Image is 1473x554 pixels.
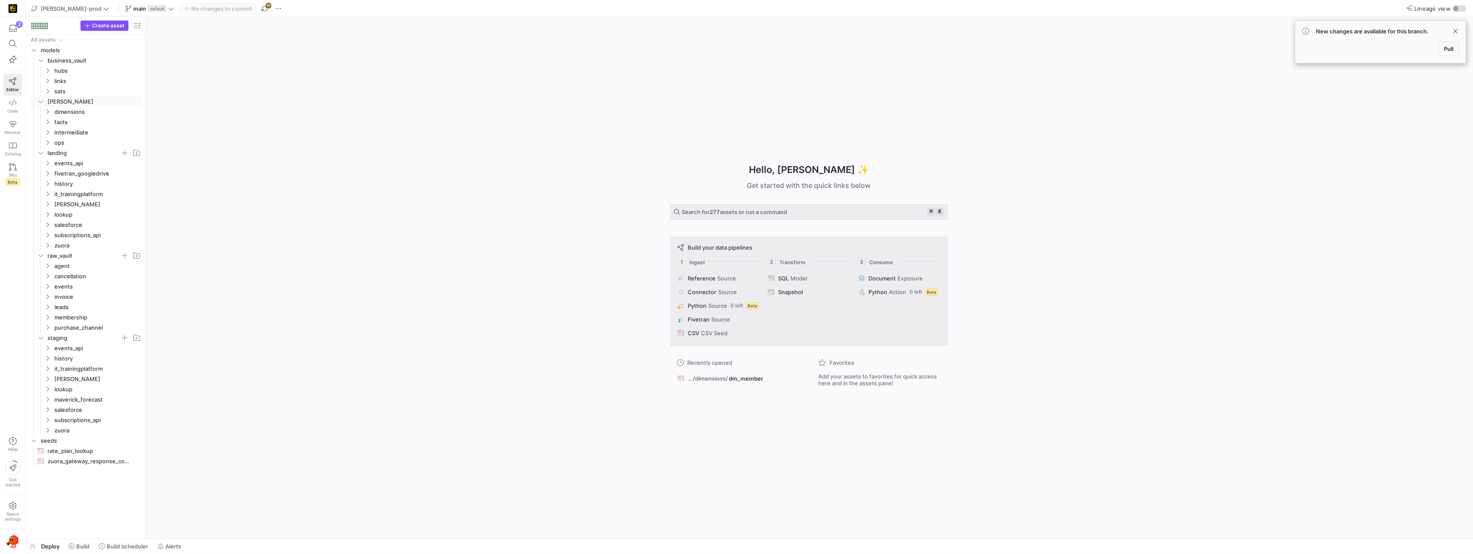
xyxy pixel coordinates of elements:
[41,436,141,446] span: seeds
[48,148,120,158] span: landing
[829,359,854,366] span: Favorites
[54,158,141,168] span: events_api
[41,5,101,12] span: [PERSON_NAME]-prod
[818,373,941,387] span: Add your assets to favorites for quick access here and in the assets panel
[29,363,142,374] div: Press SPACE to select this row.
[925,289,938,295] span: Beta
[29,271,142,281] div: Press SPACE to select this row.
[3,74,22,95] a: Editor
[29,394,142,405] div: Press SPACE to select this row.
[29,76,142,86] div: Press SPACE to select this row.
[92,23,125,29] span: Create asset
[165,543,181,550] span: Alerts
[54,302,141,312] span: leads
[717,275,736,282] span: Source
[123,3,176,14] button: maindefault
[29,148,142,158] div: Press SPACE to select this row.
[107,543,148,550] span: Build scheduler
[1438,42,1459,56] button: Pull
[54,426,141,435] span: zuora
[54,271,141,281] span: cancellation
[54,189,141,199] span: it_trainingplatform
[41,543,60,550] span: Deploy
[54,230,141,240] span: subscriptions_api
[29,3,111,14] button: [PERSON_NAME]-prod
[29,199,142,209] div: Press SPACE to select this row.
[3,117,22,138] a: Monitor
[936,208,944,216] kbd: k
[54,323,141,333] span: purchase_channel
[54,282,141,292] span: events
[3,533,22,551] button: https://storage.googleapis.com/y42-prod-data-exchange/images/KddoODKlIw1DkZe2dBLlEcoH2Pj3sUXFf02a...
[29,189,142,199] div: Press SPACE to select this row.
[54,374,141,384] span: [PERSON_NAME]
[676,301,761,311] button: PythonSource0 leftBeta
[29,168,142,179] div: Press SPACE to select this row.
[710,208,720,215] strong: 277
[856,273,942,283] button: DocumentExposure
[927,208,935,216] kbd: ⌘
[54,241,141,250] span: zuora
[3,95,22,117] a: Code
[3,138,22,160] a: Catalog
[29,292,142,302] div: Press SPACE to select this row.
[718,289,737,295] span: Source
[29,435,142,446] div: Press SPACE to select this row.
[29,261,142,271] div: Press SPACE to select this row.
[701,330,728,337] span: CSV Seed
[29,137,142,148] div: Press SPACE to select this row.
[670,204,948,220] button: Search for277assets or run a command⌘k
[29,209,142,220] div: Press SPACE to select this row.
[54,107,141,117] span: dimensions
[5,130,21,135] span: Monitor
[29,343,142,353] div: Press SPACE to select this row.
[675,373,801,384] button: .../dimensions/dm_member
[29,107,142,117] div: Press SPACE to select this row.
[711,316,730,323] span: Source
[778,289,803,295] span: Snapshot
[95,539,152,554] button: Build scheduler
[148,5,167,12] span: default
[29,86,142,96] div: Press SPACE to select this row.
[29,281,142,292] div: Press SPACE to select this row.
[29,446,142,456] a: rate_plan_lookup​​​​​​
[29,66,142,76] div: Press SPACE to select this row.
[3,1,22,16] a: https://storage.googleapis.com/y42-prod-data-exchange/images/uAsz27BndGEK0hZWDFeOjoxA7jCwgK9jE472...
[29,302,142,312] div: Press SPACE to select this row.
[29,384,142,394] div: Press SPACE to select this row.
[688,275,716,282] span: Reference
[29,127,142,137] div: Press SPACE to select this row.
[54,384,141,394] span: lookup
[688,316,710,323] span: Fivetran
[54,200,141,209] span: [PERSON_NAME]
[54,343,141,353] span: events_api
[76,543,89,550] span: Build
[1414,5,1451,12] span: Lineage view
[29,55,142,66] div: Press SPACE to select this row.
[778,275,789,282] span: SQL
[688,302,707,309] span: Python
[6,179,20,185] span: Beta
[29,240,142,250] div: Press SPACE to select this row.
[29,353,142,363] div: Press SPACE to select this row.
[1444,45,1453,52] span: Pull
[688,289,716,295] span: Connector
[790,275,807,282] span: Model
[3,457,22,491] button: Getstarted
[29,117,142,127] div: Press SPACE to select this row.
[154,539,185,554] button: Alerts
[16,21,23,28] div: 2
[29,250,142,261] div: Press SPACE to select this row.
[29,220,142,230] div: Press SPACE to select this row.
[868,289,887,295] span: Python
[54,313,141,322] span: membership
[29,230,142,240] div: Press SPACE to select this row.
[746,302,759,309] span: Beta
[54,66,141,76] span: hubs
[54,395,141,405] span: maverick_forecast
[65,539,93,554] button: Build
[29,179,142,189] div: Press SPACE to select this row.
[54,169,141,179] span: fivetran_googledrive
[54,138,141,148] span: ops
[898,275,923,282] span: Exposure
